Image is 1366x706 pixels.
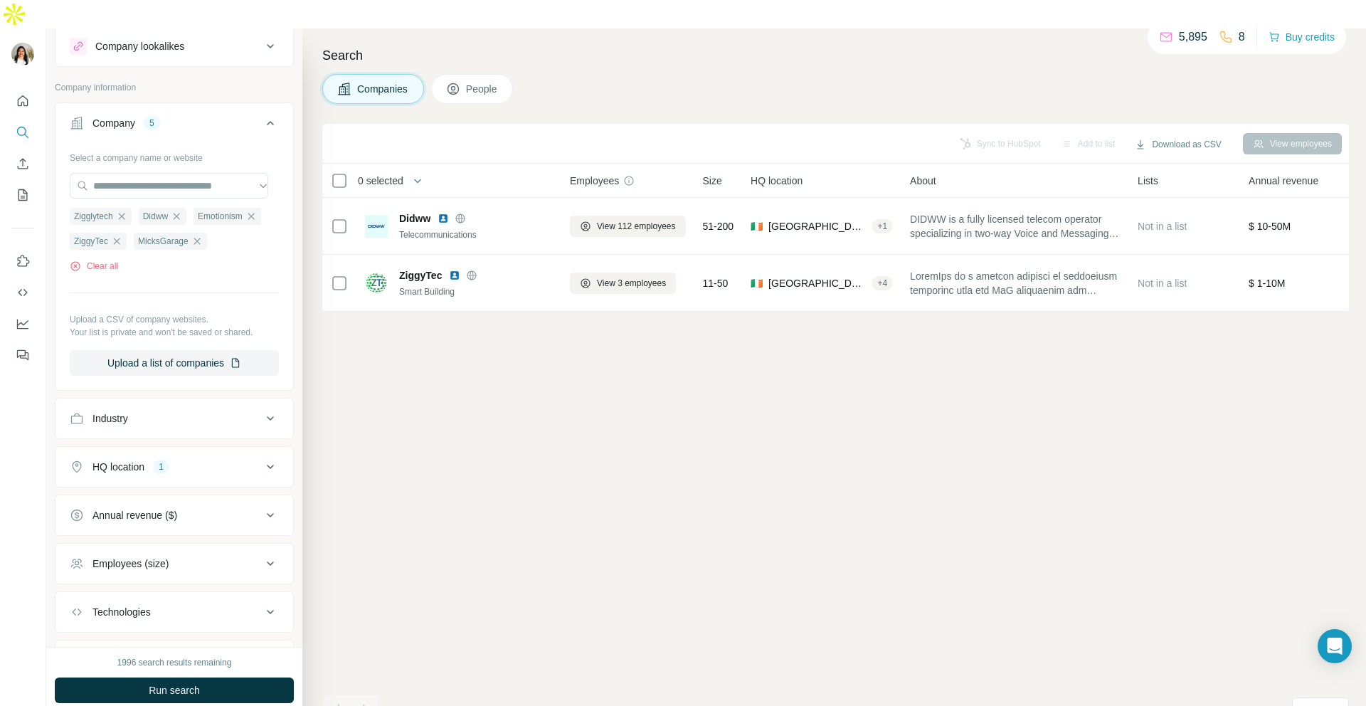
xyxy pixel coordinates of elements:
span: Didww [143,210,168,223]
span: LoremIps do s ametcon adipisci el seddoeiusm temporinc utla etd MaG aliquaenim adm veniamq no exe... [910,269,1121,297]
h4: Search [322,46,1349,65]
span: Employees [570,174,619,188]
button: Use Surfe on LinkedIn [11,248,34,274]
div: 1 [153,460,169,473]
p: Your list is private and won't be saved or shared. [70,326,279,339]
button: Upload a list of companies [70,350,279,376]
span: ZiggyTec [399,268,442,283]
span: 11-50 [703,276,729,290]
div: Open Intercom Messenger [1318,629,1352,663]
button: Buy credits [1269,27,1335,47]
div: Company lookalikes [95,39,184,53]
div: HQ location [92,460,144,474]
span: Size [703,174,722,188]
div: Telecommunications [399,228,553,241]
img: LinkedIn logo [438,213,449,224]
img: Logo of ZiggyTec [365,272,388,295]
span: Lists [1138,174,1158,188]
div: Select a company name or website [70,146,279,164]
button: Run search [55,678,294,703]
p: Upload a CSV of company websites. [70,313,279,326]
button: Clear all [70,260,118,273]
button: Annual revenue ($) [55,498,293,532]
img: Avatar [11,43,34,65]
button: Technologies [55,595,293,629]
span: [GEOGRAPHIC_DATA], [GEOGRAPHIC_DATA] [768,219,866,233]
span: Zigglytech [74,210,113,223]
button: Dashboard [11,311,34,337]
button: Keywords [55,643,293,678]
span: Companies [357,82,409,96]
span: View 112 employees [597,220,676,233]
span: View 3 employees [597,277,666,290]
button: View 3 employees [570,273,676,294]
div: Employees (size) [92,557,169,571]
span: Emotionism [198,210,243,223]
span: HQ location [751,174,803,188]
div: Technologies [92,605,151,619]
div: + 4 [872,277,893,290]
button: My lists [11,182,34,208]
div: 5 [144,117,160,130]
div: Company [92,116,135,130]
span: Not in a list [1138,221,1187,232]
div: + 1 [872,220,893,233]
button: Company lookalikes [55,29,293,63]
span: Annual revenue [1249,174,1318,188]
button: Use Surfe API [11,280,34,305]
button: HQ location1 [55,450,293,484]
button: View 112 employees [570,216,686,237]
span: Didww [399,211,430,226]
span: 0 selected [358,174,403,188]
img: Logo of Didww [365,215,388,238]
button: Download as CSV [1125,134,1231,155]
span: $ 10-50M [1249,221,1291,232]
p: Company information [55,81,294,94]
span: Not in a list [1138,278,1187,289]
span: $ 1-10M [1249,278,1285,289]
div: Industry [92,411,128,426]
button: Feedback [11,342,34,368]
button: Enrich CSV [11,151,34,176]
div: Smart Building [399,285,553,298]
span: People [466,82,499,96]
button: Quick start [11,88,34,114]
span: Run search [149,683,200,697]
div: 1996 search results remaining [117,656,232,669]
div: Annual revenue ($) [92,508,177,522]
span: [GEOGRAPHIC_DATA], [GEOGRAPHIC_DATA], [GEOGRAPHIC_DATA] [768,276,866,290]
button: Employees (size) [55,547,293,581]
img: LinkedIn logo [449,270,460,281]
span: About [910,174,936,188]
p: 5,895 [1179,28,1207,46]
button: Company5 [55,106,293,146]
button: Industry [55,401,293,436]
p: 8 [1239,28,1245,46]
span: 🇮🇪 [751,276,763,290]
button: Search [11,120,34,145]
span: 🇮🇪 [751,219,763,233]
span: MicksGarage [138,235,189,248]
span: DIDWW is a fully licensed telecom operator specializing in two-way Voice and Messaging services i... [910,212,1121,241]
span: ZiggyTec [74,235,108,248]
span: 51-200 [703,219,734,233]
